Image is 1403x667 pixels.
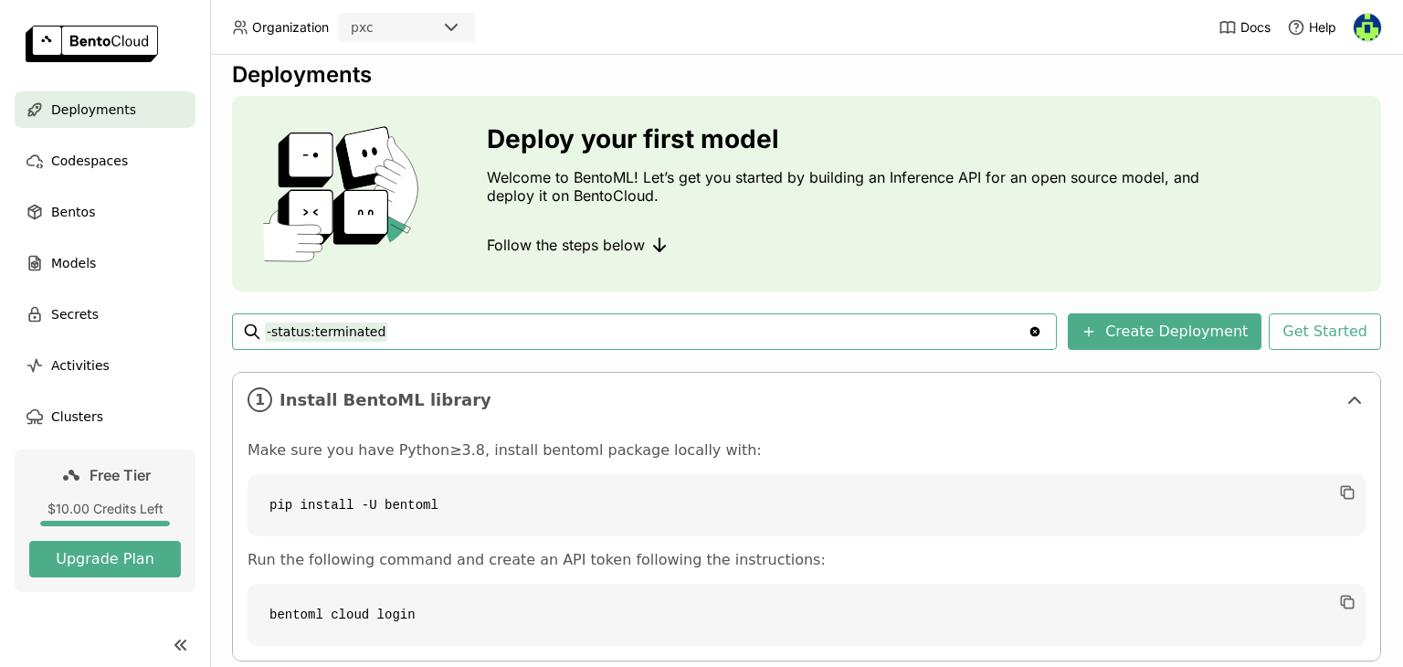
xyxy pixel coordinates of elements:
code: pip install -U bentoml [248,474,1366,536]
a: Activities [15,347,195,384]
span: Help [1309,19,1336,36]
input: Search [265,317,1028,346]
p: Run the following command and create an API token following the instructions: [248,551,1366,569]
span: Free Tier [90,466,151,484]
p: Welcome to BentoML! Let’s get you started by building an Inference API for an open source model, ... [487,168,1208,205]
h3: Deploy your first model [487,124,1208,154]
div: Help [1287,18,1336,37]
a: Secrets [15,296,195,333]
div: $10.00 Credits Left [29,501,181,517]
span: Deployments [51,99,136,121]
div: Deployments [232,61,1381,89]
span: Docs [1240,19,1271,36]
a: Deployments [15,91,195,128]
span: Follow the steps below [487,236,645,254]
a: Codespaces [15,143,195,179]
img: Pawan Sharma [1354,14,1381,41]
span: Organization [252,19,329,36]
span: Bentos [51,201,95,223]
a: Docs [1218,18,1271,37]
span: Codespaces [51,150,128,172]
a: Models [15,245,195,281]
button: Get Started [1269,313,1381,350]
span: Activities [51,355,110,376]
input: Selected pxc. [375,19,377,37]
span: Secrets [51,303,99,325]
img: logo [26,26,158,62]
div: 1Install BentoML library [233,373,1380,427]
div: pxc [351,18,374,37]
svg: Clear value [1028,324,1042,339]
img: cover onboarding [247,125,443,262]
span: Clusters [51,406,103,428]
a: Free Tier$10.00 Credits LeftUpgrade Plan [15,450,195,592]
button: Create Deployment [1068,313,1261,350]
a: Clusters [15,398,195,435]
span: Models [51,252,96,274]
p: Make sure you have Python≥3.8, install bentoml package locally with: [248,441,1366,460]
span: Install BentoML library [280,390,1336,410]
i: 1 [248,387,272,412]
a: Bentos [15,194,195,230]
code: bentoml cloud login [248,584,1366,646]
button: Upgrade Plan [29,541,181,577]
